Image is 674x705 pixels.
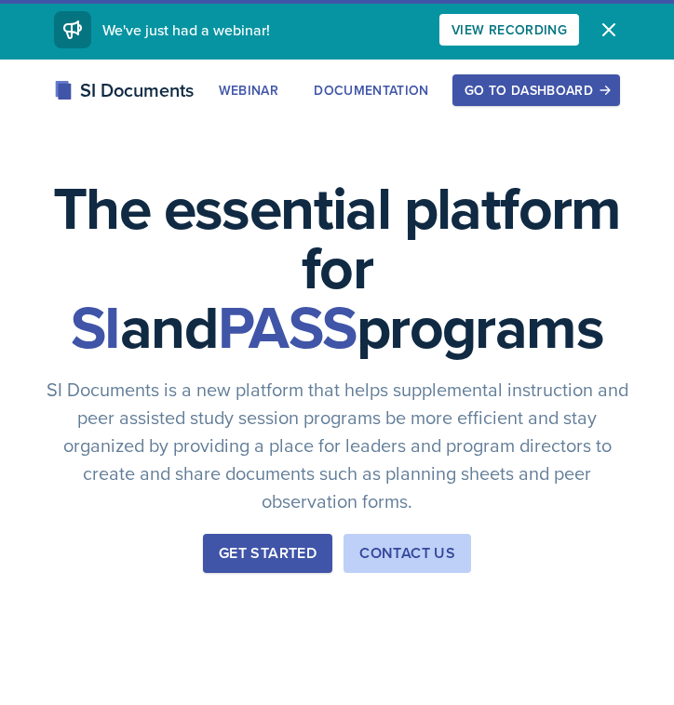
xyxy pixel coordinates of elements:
div: Webinar [219,83,278,98]
div: View Recording [452,22,567,37]
button: Go to Dashboard [452,74,620,106]
button: Webinar [207,74,290,106]
button: Documentation [302,74,441,106]
button: View Recording [439,14,579,46]
div: Go to Dashboard [465,83,608,98]
div: Documentation [314,83,429,98]
div: SI Documents [54,76,194,104]
span: We've just had a webinar! [102,20,270,40]
div: Get Started [219,542,317,565]
button: Contact Us [344,534,471,573]
button: Get Started [203,534,332,573]
div: Contact Us [359,542,455,565]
